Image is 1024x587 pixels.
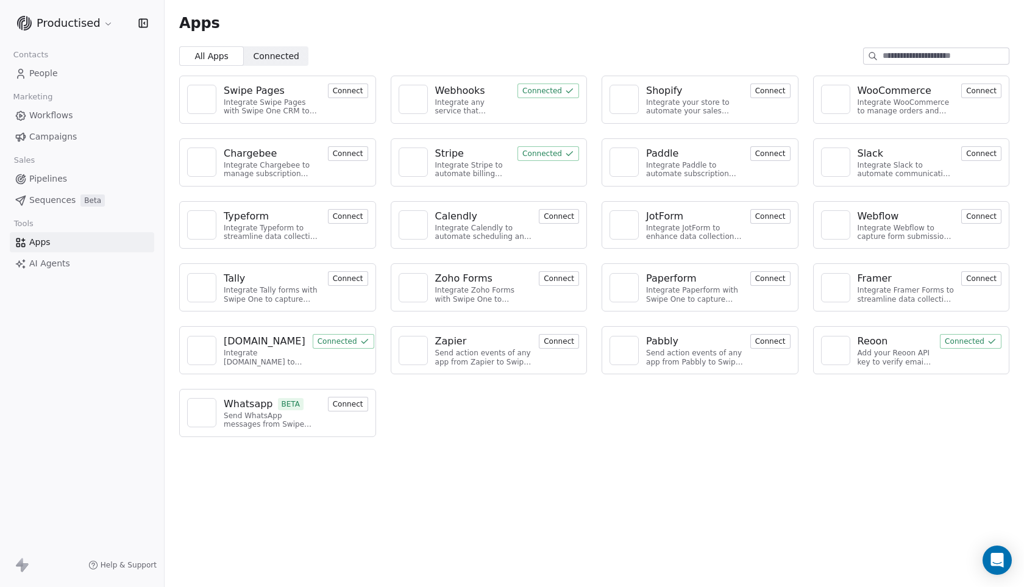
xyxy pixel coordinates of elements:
a: NA [399,336,428,365]
a: NA [187,85,216,114]
a: NA [399,85,428,114]
a: NA [187,398,216,427]
button: Connect [961,271,1001,286]
button: Connect [539,271,579,286]
a: Webflow [858,209,955,224]
a: SequencesBeta [10,190,154,210]
a: Connect [750,335,791,347]
a: NA [821,85,850,114]
span: Sales [9,151,40,169]
a: Zapier [435,334,532,349]
div: Integrate Paddle to automate subscription management and customer engagement. [646,161,743,179]
img: NA [404,153,422,171]
button: Connect [328,209,368,224]
button: Connected [940,334,1001,349]
button: Connect [961,209,1001,224]
a: Shopify [646,84,743,98]
img: NA [404,341,422,360]
a: Webhooks [435,84,511,98]
a: NA [399,148,428,177]
button: Connect [750,334,791,349]
a: Swipe Pages [224,84,321,98]
img: NA [193,153,211,171]
div: Calendly [435,209,477,224]
img: NA [615,341,633,360]
a: NA [187,210,216,240]
a: Tally [224,271,321,286]
a: Pipelines [10,169,154,189]
div: Chargebee [224,146,277,161]
div: Pabbly [646,334,678,349]
span: BETA [278,398,304,410]
a: Connect [539,335,579,347]
div: Add your Reoon API key to verify email address and reduce bounces [858,349,933,366]
img: NA [827,90,845,109]
img: Logo%20(1).svg [17,16,32,30]
a: NA [610,210,639,240]
a: NA [821,210,850,240]
div: Typeform [224,209,269,224]
a: Connect [750,148,791,159]
a: Chargebee [224,146,321,161]
a: Pabbly [646,334,743,349]
div: Send action events of any app from Pabbly to Swipe One [646,349,743,366]
div: Integrate Chargebee to manage subscription billing and customer data. [224,161,321,179]
a: NA [399,273,428,302]
div: Integrate Webflow to capture form submissions and automate customer engagement. [858,224,955,241]
a: Connect [961,148,1001,159]
a: Connect [328,148,368,159]
button: Connected [517,146,579,161]
a: Framer [858,271,955,286]
img: NA [193,216,211,234]
a: NA [187,273,216,302]
div: Integrate Slack to automate communication and collaboration. [858,161,955,179]
a: Calendly [435,209,532,224]
a: Connect [961,85,1001,96]
a: Paperform [646,271,743,286]
div: Send action events of any app from Zapier to Swipe One [435,349,532,366]
img: NA [193,90,211,109]
a: WhatsappBETA [224,397,321,411]
button: Connect [961,146,1001,161]
span: Marketing [8,88,58,106]
a: Connect [750,85,791,96]
div: Reoon [858,334,888,349]
div: JotForm [646,209,683,224]
div: Integrate Swipe Pages with Swipe One CRM to capture lead data. [224,98,321,116]
div: Integrate Zoho Forms with Swipe One to capture form submissions. [435,286,532,304]
a: NA [187,148,216,177]
a: Connect [961,272,1001,284]
div: Integrate Stripe to automate billing and payments. [435,161,511,179]
div: Stripe [435,146,464,161]
button: Connect [328,271,368,286]
div: Webflow [858,209,899,224]
img: NA [827,279,845,297]
span: Apps [29,236,51,249]
a: NA [187,336,216,365]
a: Connected [940,335,1001,347]
div: Paperform [646,271,697,286]
span: Workflows [29,109,73,122]
span: Campaigns [29,130,77,143]
button: Connect [750,271,791,286]
button: Connect [539,209,579,224]
div: Open Intercom Messenger [983,546,1012,575]
span: Beta [80,194,105,207]
span: Apps [179,14,220,32]
img: NA [193,279,211,297]
div: WooCommerce [858,84,931,98]
button: Connect [328,84,368,98]
a: NA [610,336,639,365]
a: Zoho Forms [435,271,532,286]
img: NA [827,216,845,234]
span: People [29,67,58,80]
img: NA [404,90,422,109]
img: NA [615,279,633,297]
img: NA [193,404,211,422]
div: Swipe Pages [224,84,285,98]
button: Connect [328,146,368,161]
img: NA [404,279,422,297]
a: NA [399,210,428,240]
a: NA [610,85,639,114]
button: Productised [15,13,116,34]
